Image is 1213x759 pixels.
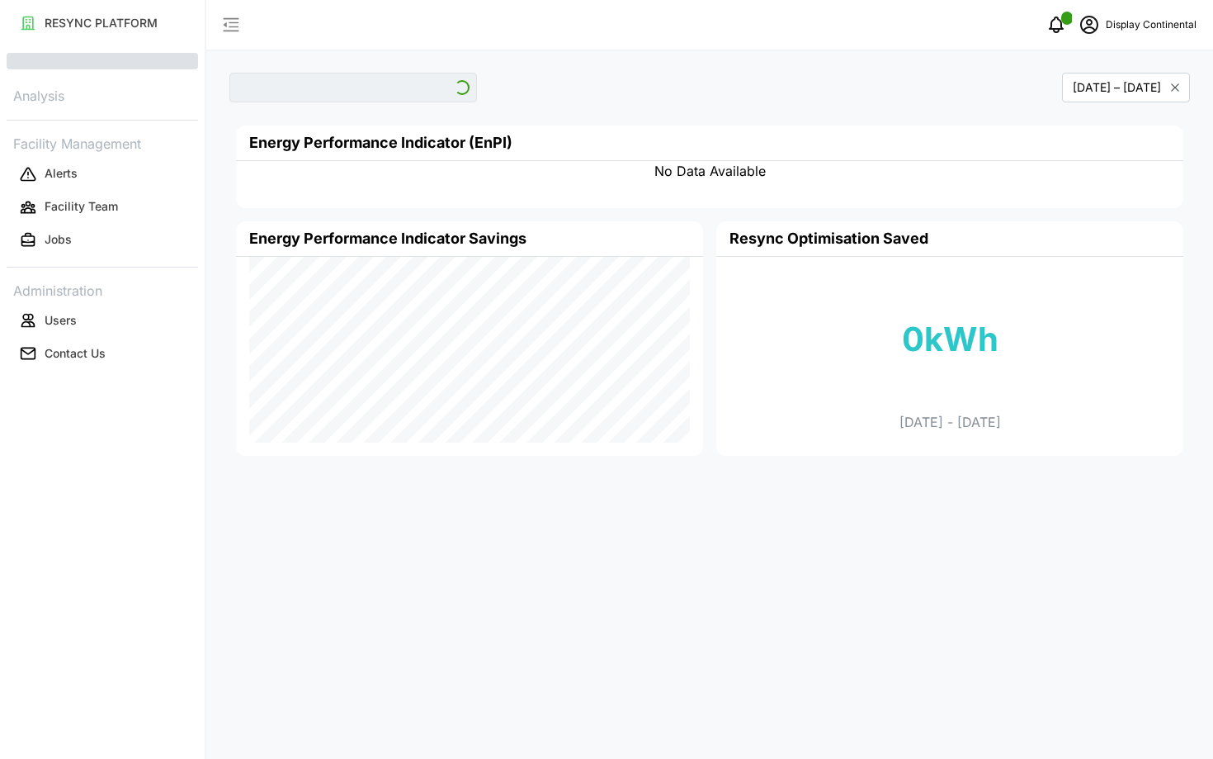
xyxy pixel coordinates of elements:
h4: Resync Optimisation Saved [729,228,928,249]
p: Facility Management [7,130,198,154]
button: Contact Us [7,339,198,368]
button: Alerts [7,159,198,189]
a: Contact Us [7,337,198,370]
button: Jobs [7,225,198,255]
p: Jobs [45,231,72,248]
a: RESYNC PLATFORM [7,7,198,40]
a: Jobs [7,224,198,257]
button: Users [7,306,198,335]
p: Contact Us [45,345,106,362]
a: Users [7,304,198,337]
h4: Energy Performance Indicator (EnPI) [249,132,512,154]
p: Administration [7,278,198,301]
button: RESYNC PLATFORM [7,8,198,38]
p: 0 kWh [902,314,998,365]
p: Display Continental [1106,17,1196,33]
a: Facility Team [7,191,198,224]
h4: Energy Performance Indicator Savings [249,228,526,249]
a: Alerts [7,158,198,191]
p: Facility Team [45,198,118,215]
p: RESYNC PLATFORM [45,15,158,31]
button: notifications [1040,8,1073,41]
p: Analysis [7,83,198,107]
p: Alerts [45,165,78,182]
span: No Data Available [654,161,766,182]
p: [DATE] - [DATE] [743,412,1157,433]
button: Facility Team [7,192,198,222]
p: Users [45,312,77,329]
button: schedule [1073,8,1106,41]
button: [DATE] – [DATE] [1062,73,1190,102]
